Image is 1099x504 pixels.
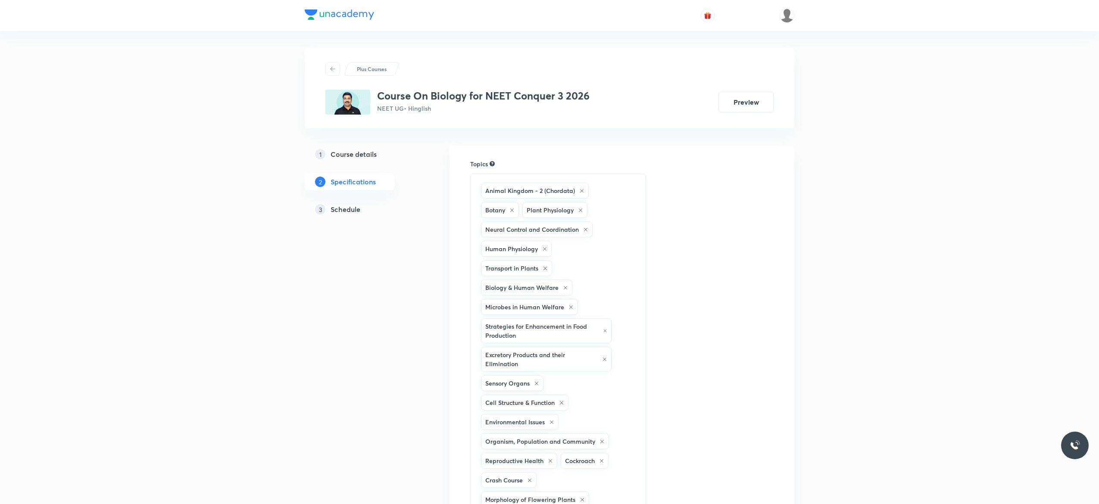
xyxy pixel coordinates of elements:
[485,350,598,368] h6: Excretory Products and their Elimination
[331,177,376,187] h5: Specifications
[315,204,325,215] p: 3
[470,159,488,168] h6: Topics
[701,9,715,22] button: avatar
[485,186,575,195] h6: Animal Kingdom - 2 (Chordata)
[325,90,370,115] img: 312324D2-2531-4D71-9B3E-8DACF9D58B9D_plus.png
[485,476,523,485] h6: Crash Course
[485,225,579,234] h6: Neural Control and Coordination
[485,437,595,446] h6: Organism, Population and Community
[485,495,575,504] h6: Morphology of Flowering Plants
[377,90,590,102] h3: Course On Biology for NEET Conquer 3 2026
[305,201,422,218] a: 3Schedule
[485,205,505,215] h6: Botany
[305,9,374,22] a: Company Logo
[718,92,774,112] button: Preview
[315,149,325,159] p: 1
[305,9,374,20] img: Company Logo
[315,177,325,187] p: 2
[305,146,422,163] a: 1Course details
[485,244,538,253] h6: Human Physiology
[357,65,387,73] p: Plus Courses
[485,379,530,388] h6: Sensory Organs
[485,283,559,292] h6: Biology & Human Welfare
[565,456,595,465] h6: Cockroach
[485,417,545,426] h6: Environmental Issues
[1070,440,1080,451] img: ttu
[485,398,555,407] h6: Cell Structure & Function
[377,104,590,113] p: NEET UG • Hinglish
[485,322,599,340] h6: Strategies for Enhancement in Food Production
[490,160,495,168] div: Search for topics
[485,302,564,311] h6: Microbes in Human Welfare
[780,8,794,23] img: Anuruddha Kumar
[331,149,377,159] h5: Course details
[485,456,543,465] h6: Reproductive Health
[704,12,712,19] img: avatar
[331,204,360,215] h5: Schedule
[485,264,538,273] h6: Transport in Plants
[527,205,574,215] h6: Plant Physiology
